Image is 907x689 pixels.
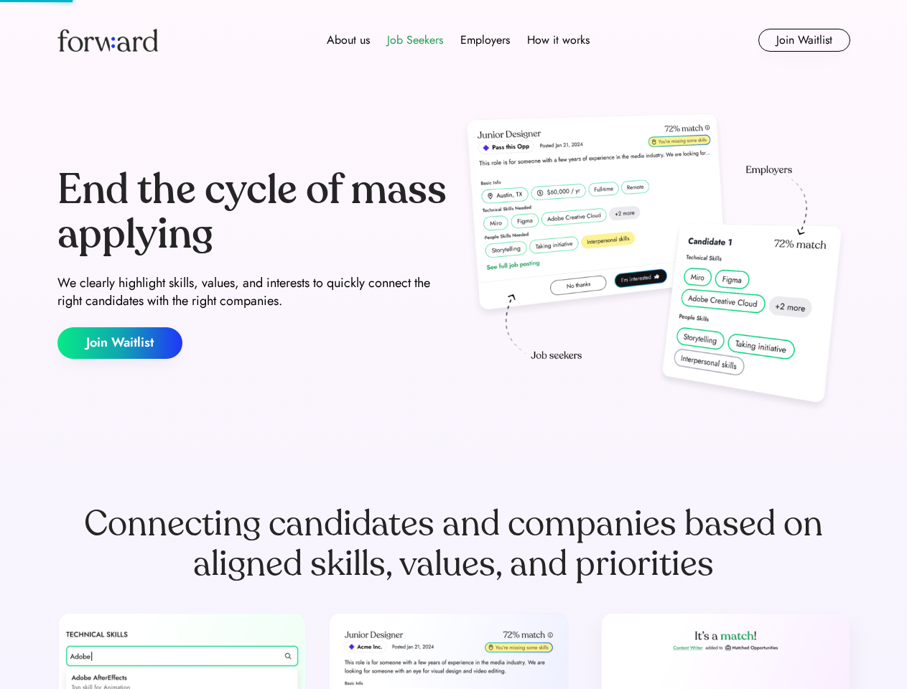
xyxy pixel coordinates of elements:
[327,32,370,49] div: About us
[387,32,443,49] div: Job Seekers
[460,109,850,418] img: hero-image.png
[57,274,448,310] div: We clearly highlight skills, values, and interests to quickly connect the right candidates with t...
[460,32,510,49] div: Employers
[527,32,590,49] div: How it works
[57,168,448,256] div: End the cycle of mass applying
[758,29,850,52] button: Join Waitlist
[57,29,158,52] img: Forward logo
[57,327,182,359] button: Join Waitlist
[57,504,850,584] div: Connecting candidates and companies based on aligned skills, values, and priorities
